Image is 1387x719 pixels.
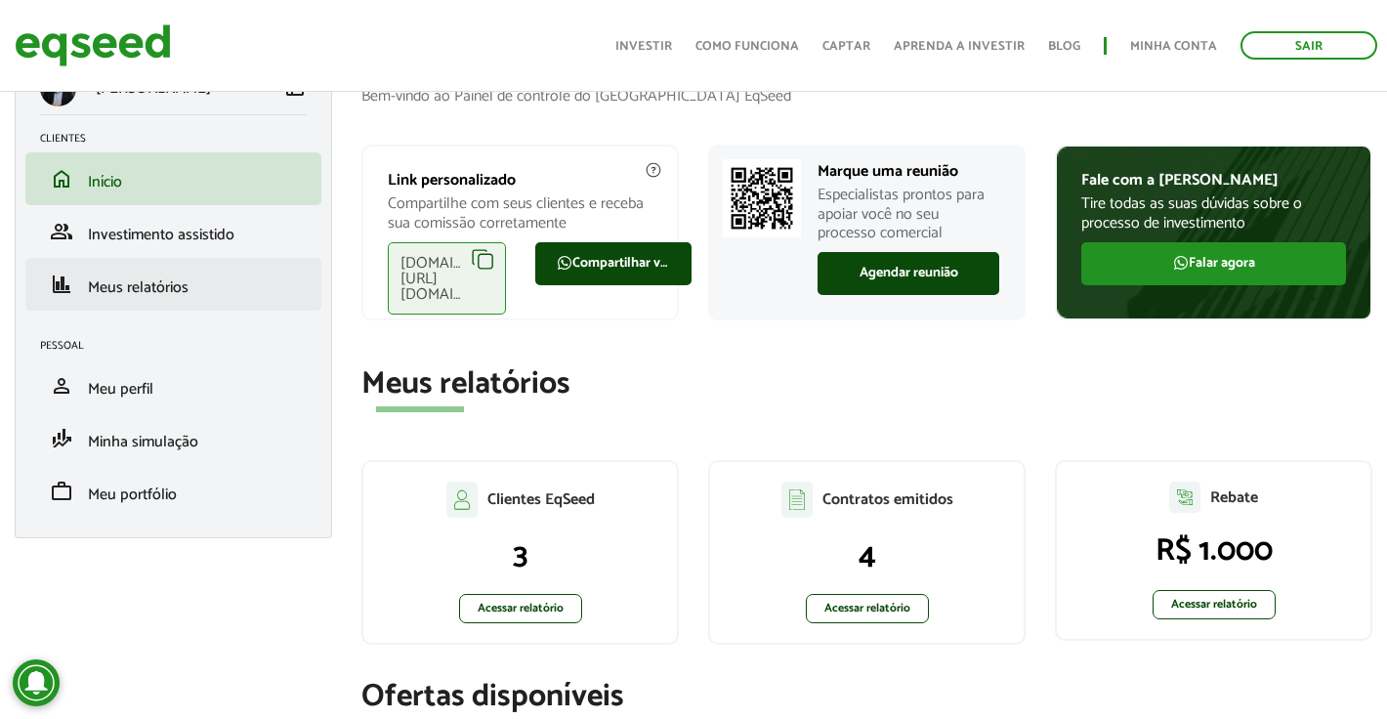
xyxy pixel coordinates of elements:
h2: Ofertas disponíveis [361,680,1372,714]
a: Compartilhar via WhatsApp [535,242,692,285]
span: work [50,480,73,503]
p: Marque uma reunião [818,162,999,181]
a: Aprenda a investir [894,40,1025,53]
li: Investimento assistido [25,205,321,258]
span: group [50,220,73,243]
span: Meus relatórios [88,275,189,301]
span: Investimento assistido [88,222,234,248]
span: finance [50,273,73,296]
img: EqSeed [15,20,171,71]
a: Acessar relatório [806,594,929,623]
p: [PERSON_NAME] [96,79,211,98]
img: agent-meulink-info2.svg [645,161,662,179]
span: Minha simulação [88,429,198,455]
p: Especialistas prontos para apoiar você no seu processo comercial [818,186,999,242]
a: Captar [822,40,870,53]
p: 3 [383,537,657,574]
div: [DOMAIN_NAME][URL][DOMAIN_NAME] [388,242,506,315]
span: left_panel_close [283,75,307,99]
img: agent-contratos.svg [781,482,813,518]
p: Bem-vindo ao Painel de controle do [GEOGRAPHIC_DATA] EqSeed [361,87,1372,106]
a: workMeu portfólio [40,480,307,503]
h2: Clientes [40,133,321,145]
p: Contratos emitidos [822,490,953,509]
h2: Pessoal [40,340,321,352]
a: Como funciona [695,40,799,53]
span: finance_mode [50,427,73,450]
p: Compartilhe com seus clientes e receba sua comissão corretamente [388,194,652,232]
a: finance_modeMinha simulação [40,427,307,450]
p: R$ 1.000 [1076,532,1351,570]
p: 4 [730,537,1004,574]
span: Meu portfólio [88,482,177,508]
img: agent-relatorio.svg [1169,482,1200,513]
span: home [50,167,73,190]
a: Sair [1240,31,1377,60]
a: financeMeus relatórios [40,273,307,296]
p: Tire todas as suas dúvidas sobre o processo de investimento [1081,194,1346,232]
a: personMeu perfil [40,374,307,398]
li: Meus relatórios [25,258,321,311]
a: Acessar relatório [459,594,582,623]
li: Início [25,152,321,205]
span: Meu perfil [88,376,153,402]
a: Falar agora [1081,242,1346,285]
img: Marcar reunião com consultor [723,159,801,237]
span: person [50,374,73,398]
img: FaWhatsapp.svg [557,255,572,271]
span: Início [88,169,122,195]
p: Clientes EqSeed [487,490,595,509]
a: Minha conta [1130,40,1217,53]
p: Link personalizado [388,171,652,190]
img: FaWhatsapp.svg [1173,255,1189,271]
a: Agendar reunião [818,252,999,295]
a: Acessar relatório [1153,590,1276,619]
a: Investir [615,40,672,53]
li: Minha simulação [25,412,321,465]
li: Meu portfólio [25,465,321,518]
p: Fale com a [PERSON_NAME] [1081,171,1346,190]
li: Meu perfil [25,359,321,412]
img: agent-clientes.svg [446,482,478,517]
a: Blog [1048,40,1080,53]
a: homeInício [40,167,307,190]
a: groupInvestimento assistido [40,220,307,243]
h2: Meus relatórios [361,367,1372,402]
p: Rebate [1210,488,1258,507]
